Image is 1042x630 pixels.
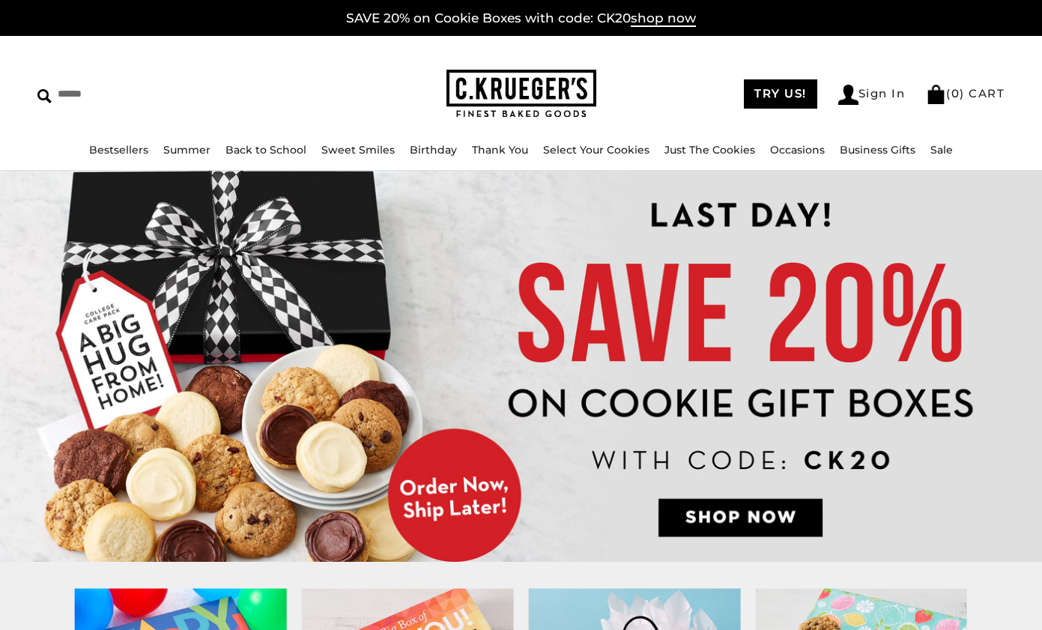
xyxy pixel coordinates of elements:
[321,143,395,157] a: Sweet Smiles
[838,85,858,105] img: Account
[631,10,696,27] span: shop now
[225,143,306,157] a: Back to School
[543,143,649,157] a: Select Your Cookies
[89,143,148,157] a: Bestsellers
[840,143,915,157] a: Business Gifts
[37,82,263,106] input: Search
[37,89,52,103] img: Search
[446,70,596,118] img: C.KRUEGER'S
[951,86,960,100] span: 0
[163,143,210,157] a: Summer
[472,143,528,157] a: Thank You
[926,85,946,104] img: Bag
[664,143,755,157] a: Just The Cookies
[770,143,825,157] a: Occasions
[930,143,953,157] a: Sale
[744,79,817,109] a: TRY US!
[346,10,696,27] a: SAVE 20% on Cookie Boxes with code: CK20shop now
[926,86,1005,100] a: (0) CART
[838,85,906,105] a: Sign In
[410,143,457,157] a: Birthday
